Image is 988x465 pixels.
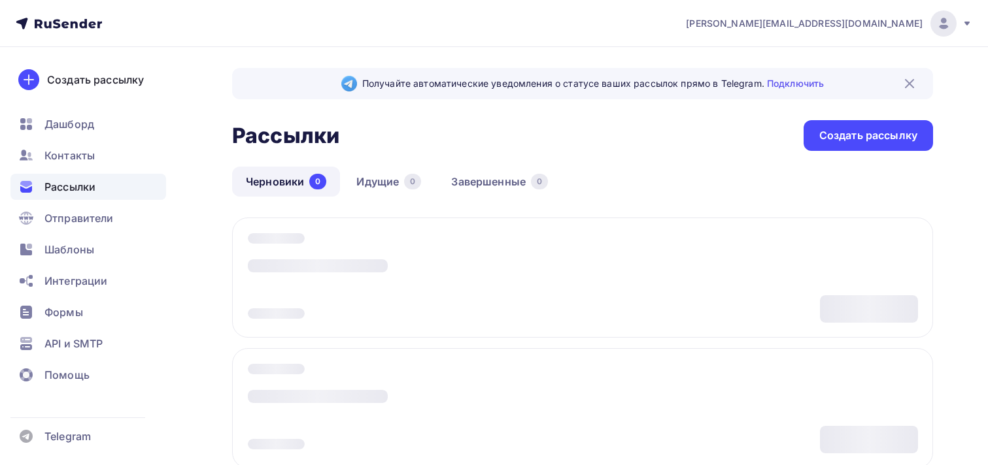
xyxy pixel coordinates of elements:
a: Отправители [10,205,166,231]
a: Контакты [10,142,166,168]
a: Подключить [767,78,824,89]
div: 0 [404,174,421,189]
a: Рассылки [10,174,166,200]
span: Дашборд [44,116,94,132]
span: Формы [44,304,83,320]
span: Рассылки [44,179,95,195]
span: Telegram [44,428,91,444]
a: Шаблоны [10,236,166,263]
span: Получайте автоматические уведомления о статусе ваших рассылок прямо в Telegram. [362,77,824,90]
div: Создать рассылку [819,128,917,143]
span: Отправители [44,210,114,226]
span: Контакты [44,148,95,163]
a: Черновики0 [232,167,340,197]
div: 0 [531,174,548,189]
a: Завершенные0 [437,167,562,197]
span: Помощь [44,367,90,383]
span: API и SMTP [44,336,103,351]
span: Шаблоны [44,242,94,257]
a: [PERSON_NAME][EMAIL_ADDRESS][DOMAIN_NAME] [686,10,972,37]
a: Идущие0 [343,167,435,197]
span: [PERSON_NAME][EMAIL_ADDRESS][DOMAIN_NAME] [686,17,923,30]
h2: Рассылки [232,123,339,149]
span: Интеграции [44,273,107,289]
div: Создать рассылку [47,72,144,88]
img: Telegram [341,76,357,91]
a: Формы [10,299,166,325]
div: 0 [309,174,326,189]
a: Дашборд [10,111,166,137]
